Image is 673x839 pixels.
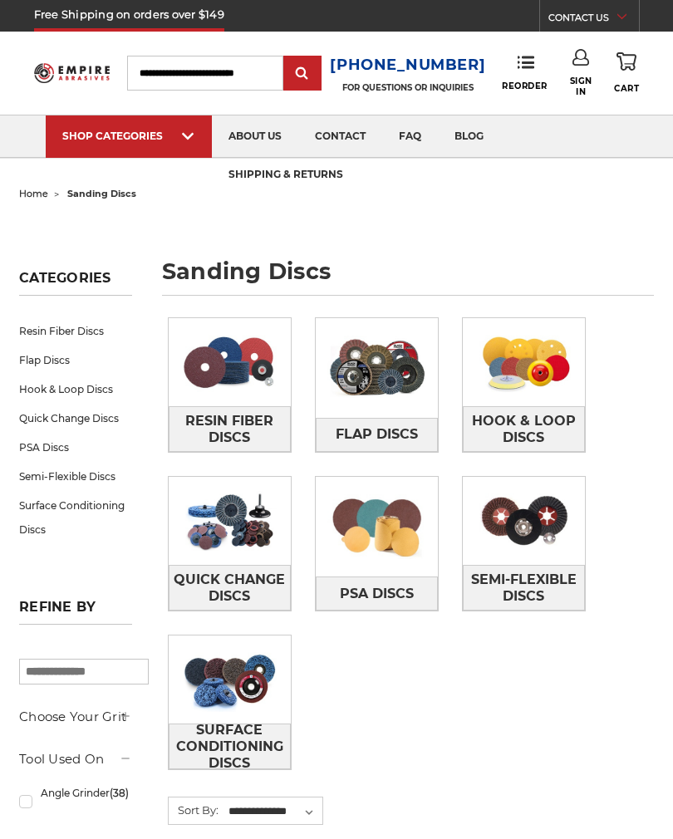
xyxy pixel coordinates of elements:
[226,799,322,824] select: Sort By:
[162,260,654,296] h1: sanding discs
[463,477,585,565] img: Semi-Flexible Discs
[212,155,360,197] a: shipping & returns
[19,491,132,544] a: Surface Conditioning Discs
[67,188,136,199] span: sanding discs
[169,635,291,724] img: Surface Conditioning Discs
[169,716,290,778] span: Surface Conditioning Discs
[316,418,438,452] a: Flap Discs
[464,407,584,452] span: Hook & Loop Discs
[19,707,132,727] h5: Choose Your Grit
[169,565,291,611] a: Quick Change Discs
[169,406,291,452] a: Resin Fiber Discs
[336,420,418,449] span: Flap Discs
[382,115,438,158] a: faq
[34,58,111,88] img: Empire Abrasives
[316,483,438,571] img: PSA Discs
[438,115,500,158] a: blog
[169,477,291,565] img: Quick Change Discs
[298,115,382,158] a: contact
[169,797,219,822] label: Sort By:
[169,318,291,406] img: Resin Fiber Discs
[614,49,639,96] a: Cart
[340,580,414,608] span: PSA Discs
[330,53,485,77] a: [PHONE_NUMBER]
[19,778,132,825] a: Angle Grinder
[19,270,132,296] h5: Categories
[463,318,585,406] img: Hook & Loop Discs
[330,82,485,93] p: FOR QUESTIONS OR INQUIRIES
[463,406,585,452] a: Hook & Loop Discs
[19,188,48,199] a: home
[316,577,438,611] a: PSA Discs
[62,130,195,142] div: SHOP CATEGORIES
[502,55,548,91] a: Reorder
[212,115,298,158] a: about us
[19,375,132,404] a: Hook & Loop Discs
[464,566,584,611] span: Semi-Flexible Discs
[19,433,132,462] a: PSA Discs
[463,565,585,611] a: Semi-Flexible Discs
[19,462,132,491] a: Semi-Flexible Discs
[502,81,548,91] span: Reorder
[169,724,291,769] a: Surface Conditioning Discs
[19,599,132,625] h5: Refine by
[110,787,129,799] span: (38)
[286,57,319,91] input: Submit
[614,83,639,94] span: Cart
[19,346,132,375] a: Flap Discs
[316,324,438,412] img: Flap Discs
[570,76,592,97] span: Sign In
[19,404,132,433] a: Quick Change Discs
[169,566,290,611] span: Quick Change Discs
[19,316,132,346] a: Resin Fiber Discs
[548,8,639,32] a: CONTACT US
[19,749,132,769] h5: Tool Used On
[169,407,290,452] span: Resin Fiber Discs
